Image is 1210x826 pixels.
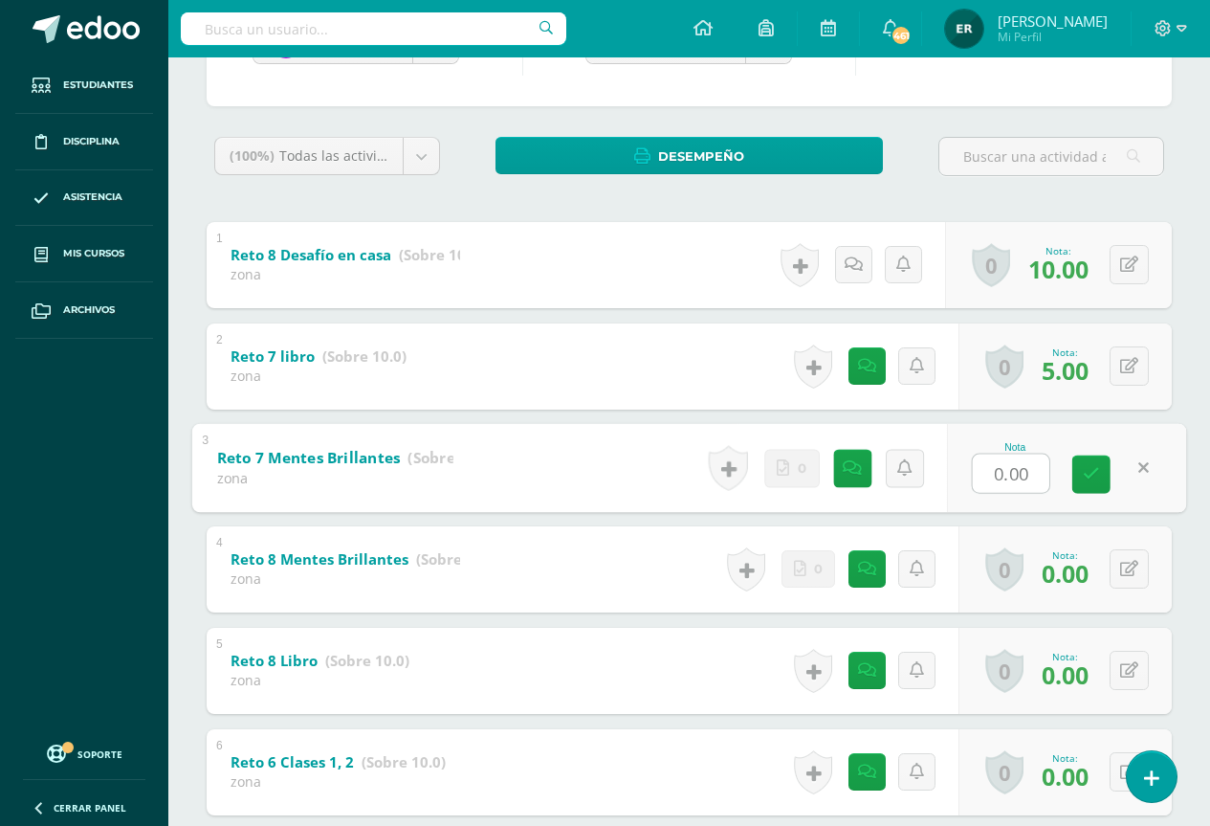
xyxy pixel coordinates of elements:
span: Soporte [77,748,122,761]
span: 0.00 [1042,760,1089,793]
span: 0 [814,551,823,587]
div: zona [231,772,446,791]
span: Disciplina [63,134,120,149]
div: Nota: [1042,650,1089,663]
span: Mis cursos [63,246,124,261]
a: Archivos [15,282,153,339]
a: Reto 8 Desafío en casa (Sobre 10.0) [231,240,483,271]
b: Reto 7 Mentes Brillantes [217,447,401,467]
b: Reto 6 Clases 1, 2 [231,752,354,771]
input: Buscar una actividad aquí... [939,138,1163,175]
span: 0.00 [1042,659,1089,691]
a: 0 [985,649,1023,693]
a: Reto 7 Mentes Brillantes (Sobre 10.0) [217,442,495,473]
a: 0 [985,547,1023,592]
a: Reto 8 Mentes Brillantes (Sobre 10.0) [231,545,500,575]
span: Todas las actividades de esta unidad [279,146,517,165]
a: Mis cursos [15,226,153,282]
strong: (Sobre 10.0) [362,752,446,771]
div: zona [217,468,453,487]
span: Asistencia [63,190,122,205]
span: 0.00 [1042,557,1089,590]
span: 10.00 [1028,253,1089,285]
span: Estudiantes [63,78,133,93]
span: Desempeño [658,139,744,174]
span: Archivos [63,302,115,318]
div: zona [231,367,407,385]
a: Soporte [23,740,145,766]
strong: (Sobre 10.0) [325,651,409,670]
span: [PERSON_NAME] [998,11,1108,31]
div: Nota [972,442,1059,453]
strong: (Sobre 10.0) [407,447,495,467]
div: zona [231,265,460,283]
input: 0-10.0 [973,454,1049,492]
img: 5c384eb2ea0174d85097e364ebdd71e5.png [945,10,983,48]
div: Nota: [1028,244,1089,257]
a: Reto 6 Clases 1, 2 (Sobre 10.0) [231,748,446,778]
span: Cerrar panel [54,801,126,815]
a: 0 [972,243,1010,287]
a: Asistencia [15,170,153,227]
div: Nota: [1042,751,1089,765]
a: 0 [985,345,1023,389]
a: Reto 8 Libro (Sobre 10.0) [231,646,409,677]
a: Disciplina [15,114,153,170]
b: Reto 7 libro [231,346,315,366]
span: 5.00 [1042,354,1089,387]
a: (100%)Todas las actividades de esta unidad [215,138,439,174]
div: zona [231,569,460,588]
a: Reto 7 libro (Sobre 10.0) [231,342,407,372]
div: zona [231,671,409,689]
strong: (Sobre 10.0) [416,549,500,569]
b: Reto 8 Libro [231,651,318,670]
div: Nota: [1042,548,1089,562]
span: Mi Perfil [998,29,1108,45]
span: 0 [798,450,806,486]
b: Reto 8 Desafío en casa [231,245,391,264]
span: (100%) [230,146,275,165]
a: Desempeño [495,137,882,174]
strong: (Sobre 10.0) [399,245,483,264]
strong: (Sobre 10.0) [322,346,407,366]
a: Estudiantes [15,57,153,114]
input: Busca un usuario... [181,12,566,45]
span: 461 [891,25,912,46]
b: Reto 8 Mentes Brillantes [231,549,408,569]
div: Nota: [1042,346,1089,359]
a: 0 [985,750,1023,794]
